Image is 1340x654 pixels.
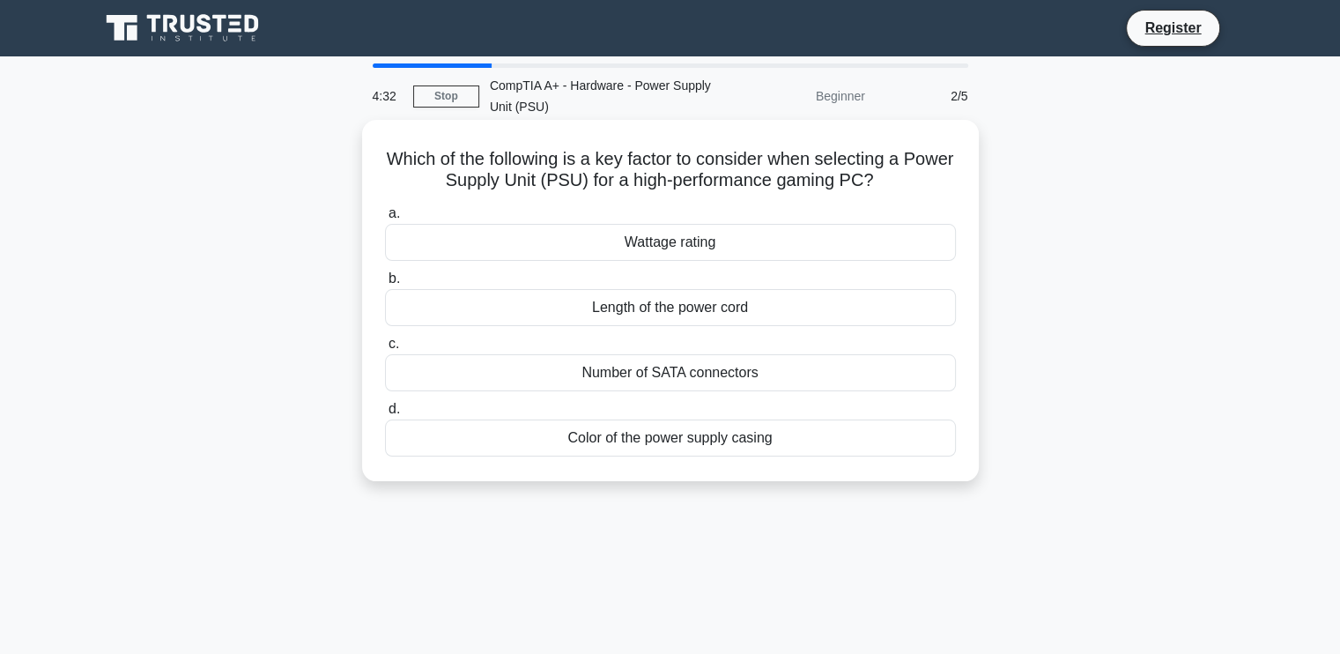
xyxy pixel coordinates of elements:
span: d. [389,401,400,416]
div: CompTIA A+ - Hardware - Power Supply Unit (PSU) [479,68,722,124]
span: b. [389,271,400,286]
a: Register [1134,17,1211,39]
div: Wattage rating [385,224,956,261]
div: Beginner [722,78,876,114]
h5: Which of the following is a key factor to consider when selecting a Power Supply Unit (PSU) for a... [383,148,958,192]
div: Color of the power supply casing [385,420,956,457]
span: a. [389,205,400,220]
div: 2/5 [876,78,979,114]
a: Stop [413,85,479,108]
span: c. [389,336,399,351]
div: 4:32 [362,78,413,114]
div: Number of SATA connectors [385,354,956,391]
div: Length of the power cord [385,289,956,326]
